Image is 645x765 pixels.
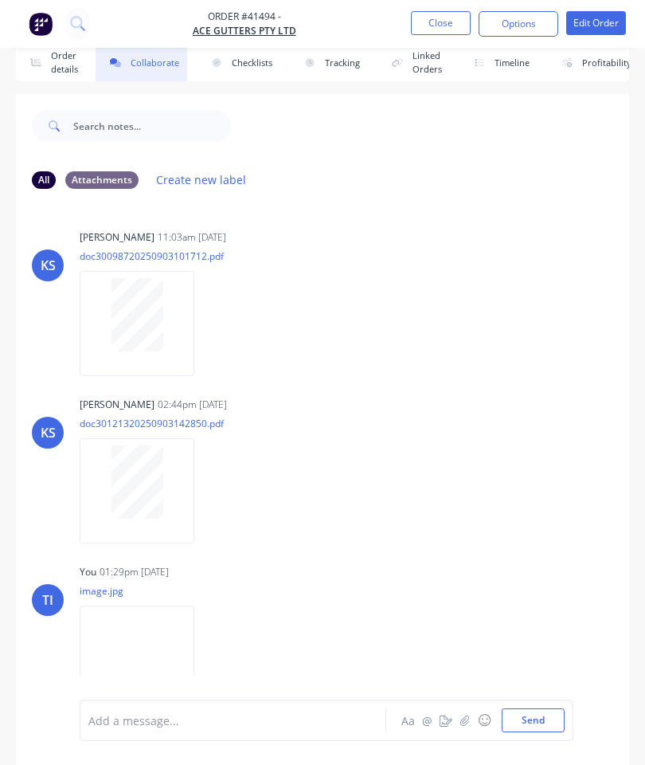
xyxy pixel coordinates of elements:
span: Order #41494 - [193,10,296,24]
button: Checklists [197,45,280,81]
a: Ace Gutters Pty Ltd [193,24,296,38]
p: doc30098720250903101712.pdf [80,249,224,263]
div: You [80,565,96,579]
div: 01:29pm [DATE] [100,565,169,579]
button: Send [502,708,565,732]
button: ☺ [475,711,494,730]
div: All [32,171,56,189]
p: doc30121320250903142850.pdf [80,417,224,430]
button: Collaborate [96,45,187,81]
button: Close [411,11,471,35]
button: Tracking [290,45,368,81]
div: 02:44pm [DATE] [158,398,227,412]
button: @ [417,711,436,730]
div: KS [41,256,56,275]
div: 11:03am [DATE] [158,230,226,245]
p: image.jpg [80,584,210,598]
input: Search notes... [73,110,231,142]
div: [PERSON_NAME] [80,398,154,412]
button: Linked Orders [377,45,450,81]
button: Edit Order [566,11,626,35]
button: Options [479,11,558,37]
button: Order details [16,45,86,81]
button: Timeline [459,45,537,81]
div: TI [42,590,53,610]
div: KS [41,423,56,442]
div: [PERSON_NAME] [80,230,154,245]
button: Profitability [547,45,639,81]
button: Aa [398,711,417,730]
button: Create new label [148,169,255,190]
img: Factory [29,12,53,36]
div: Attachments [65,171,139,189]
